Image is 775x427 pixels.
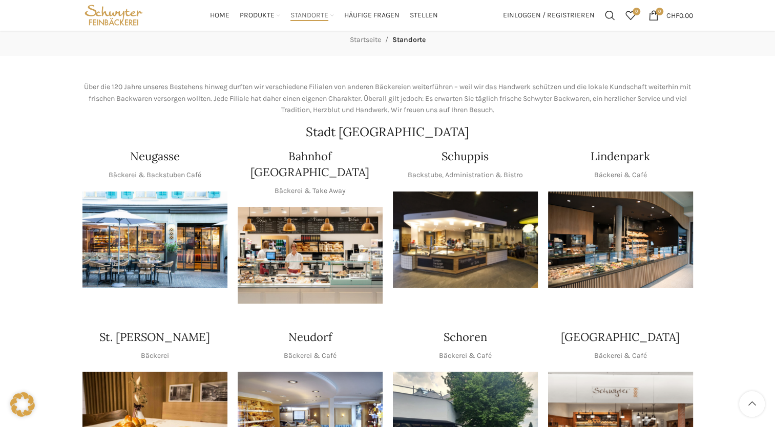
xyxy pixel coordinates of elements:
h4: Schuppis [442,148,489,164]
a: Standorte [290,5,334,26]
h4: Bahnhof [GEOGRAPHIC_DATA] [238,148,383,180]
span: CHF [666,11,679,19]
p: Bäckerei & Café [284,350,337,361]
h4: Lindenpark [591,148,650,164]
h4: Neudorf [288,329,332,345]
h4: Schoren [444,329,487,345]
a: Stellen [410,5,438,26]
h2: Stadt [GEOGRAPHIC_DATA] [82,126,693,138]
img: 150130-Schwyter-013 [393,191,538,288]
div: 1 / 1 [238,207,383,304]
span: Standorte [392,35,426,44]
a: Einloggen / Registrieren [498,5,600,26]
p: Bäckerei [141,350,169,361]
p: Bäckerei & Café [594,350,647,361]
bdi: 0.00 [666,11,693,19]
a: Startseite [350,35,381,44]
img: 017-e1571925257345 [548,191,693,288]
img: Bahnhof St. Gallen [238,207,383,304]
img: Neugasse [82,191,227,288]
h4: Neugasse [130,148,180,164]
div: 1 / 1 [82,191,227,288]
a: Häufige Fragen [344,5,400,26]
span: Einloggen / Registrieren [503,12,595,19]
p: Bäckerei & Backstuben Café [109,169,201,181]
p: Bäckerei & Café [439,350,492,361]
div: 1 / 1 [393,191,538,288]
a: Scroll to top button [739,391,765,417]
span: Stellen [410,11,438,20]
div: 1 / 1 [548,191,693,288]
a: 0 CHF0.00 [643,5,698,26]
span: 0 [656,8,663,15]
p: Bäckerei & Café [594,169,647,181]
h4: St. [PERSON_NAME] [99,329,210,345]
span: 0 [633,8,640,15]
a: Home [210,5,229,26]
span: Home [210,11,229,20]
p: Über die 120 Jahre unseres Bestehens hinweg durften wir verschiedene Filialen von anderen Bäckere... [82,81,693,116]
div: Meine Wunschliste [620,5,641,26]
a: 0 [620,5,641,26]
a: Suchen [600,5,620,26]
a: Produkte [240,5,280,26]
div: Main navigation [150,5,497,26]
a: Site logo [82,10,145,19]
p: Backstube, Administration & Bistro [408,169,523,181]
h4: [GEOGRAPHIC_DATA] [561,329,680,345]
span: Häufige Fragen [344,11,400,20]
span: Produkte [240,11,275,20]
span: Standorte [290,11,328,20]
p: Bäckerei & Take Away [275,185,346,197]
